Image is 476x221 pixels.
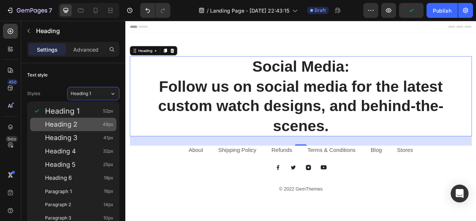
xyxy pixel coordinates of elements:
span: Heading 2 [45,121,77,128]
span: 14px [103,201,113,208]
span: / [207,7,209,14]
button: Publish [427,3,458,18]
a: Terms & Conditions [231,160,293,168]
span: 41px [103,134,113,142]
span: Heading 6 [45,174,72,182]
strong: Follow us on social media for the latest custom watch designs, and behind-the-scenes. [42,72,405,144]
button: Heading 1 [67,87,119,100]
p: © 2022 GemThemes [6,209,440,220]
div: Styles [27,90,40,97]
span: Heading 4 [45,147,76,155]
span: 46px [103,121,113,128]
span: 52px [103,107,113,115]
iframe: Design area [125,21,476,221]
span: 18px [104,174,113,182]
p: Advanced [73,46,99,53]
button: 7 [3,3,55,18]
span: Heading 5 [45,161,75,168]
span: 25px [103,161,113,168]
p: ⁠⁠⁠⁠⁠⁠⁠ [6,46,440,146]
a: Blog [312,160,326,168]
img: Alt Image [190,183,198,190]
span: Paragraph 1 [45,188,72,195]
span: Landing Page - [DATE] 22:43:15 [210,7,289,14]
p: Heading [36,26,116,35]
div: Publish [433,7,451,14]
div: Heading [15,35,35,41]
p: Settings [37,46,58,53]
div: Undo/Redo [140,3,170,18]
span: Heading 1 [45,107,80,115]
span: 16px [104,188,113,195]
div: Open Intercom Messenger [451,185,469,202]
div: Text style [27,72,48,78]
p: 7 [49,6,52,15]
img: Alt Image [248,183,256,190]
span: Heading 1 [71,90,91,97]
div: Beta [6,136,18,142]
span: 32px [103,147,113,155]
span: Paragraph 2 [45,201,71,208]
span: Draft [315,7,326,14]
a: Stores [345,160,366,168]
img: Alt Image [229,183,237,190]
div: 450 [7,79,18,85]
img: Alt Image [210,183,217,190]
h2: Rich Text Editor. Editing area: main [6,45,441,147]
a: Shipping Policy [118,160,167,168]
span: Heading 3 [45,134,77,142]
strong: Social Media: [161,47,285,69]
a: About [80,160,99,168]
a: Refunds [186,160,212,168]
